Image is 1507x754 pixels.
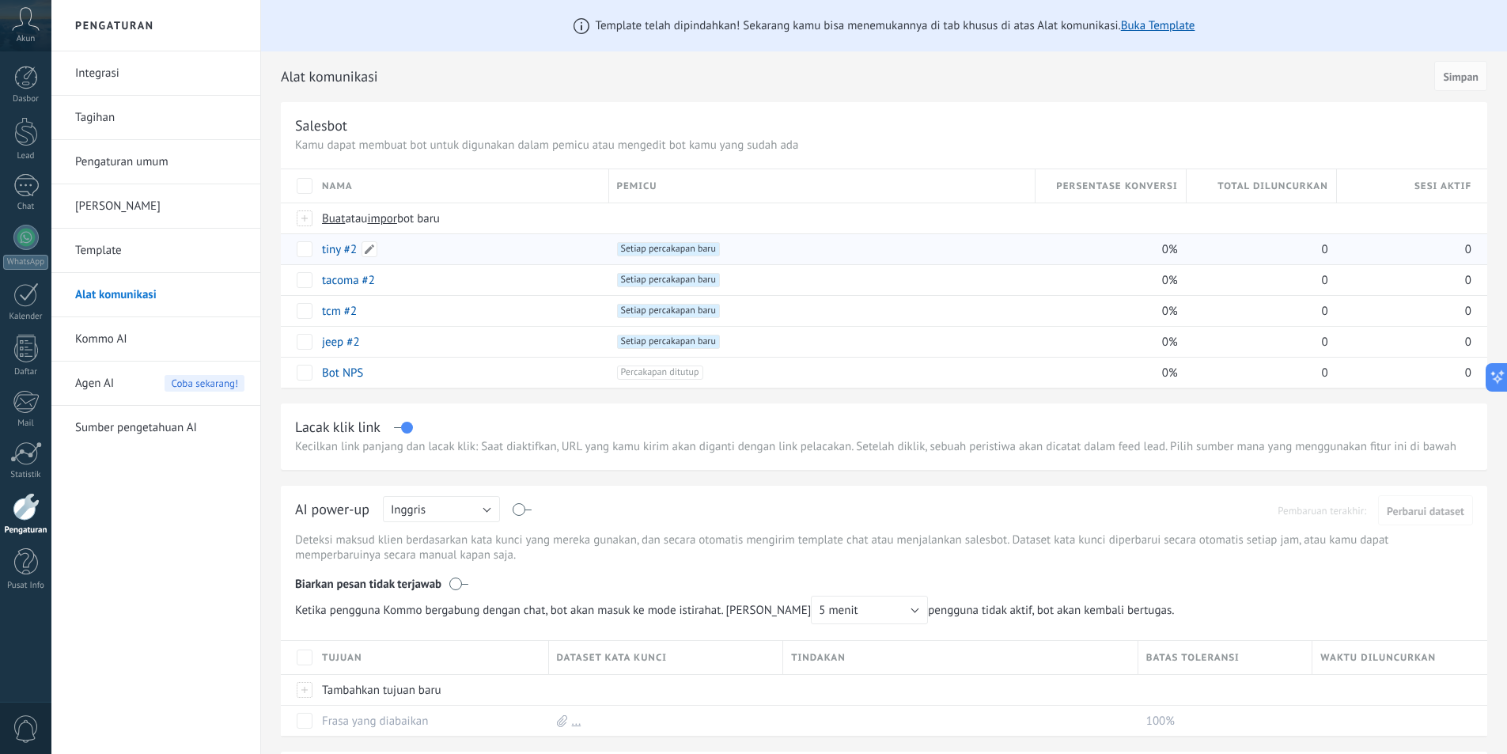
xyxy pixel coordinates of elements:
div: Lead [3,151,49,161]
span: 5 menit [819,603,858,618]
div: Salesbot [295,116,347,135]
span: Waktu diluncurkan [1320,650,1436,665]
li: Agen AI [51,362,260,406]
span: impor [367,211,396,226]
div: Tambahkan tujuan baru [314,675,541,705]
span: Agen AI [75,362,114,406]
li: Integrasi [51,51,260,96]
div: 0 [1337,234,1471,264]
a: Tagihan [75,96,244,140]
li: Pengguna [51,184,260,229]
span: Tindakan [791,650,846,665]
a: tacoma #2 [322,273,375,288]
button: Simpan [1434,61,1487,91]
a: Bot NPS [322,366,363,381]
a: Agen AICoba sekarang! [75,362,244,406]
span: 0 [1465,335,1471,350]
span: Total diluncurkan [1217,179,1328,194]
a: tiny #2 [322,242,357,257]
span: Coba sekarang! [165,375,244,392]
span: 0 [1465,242,1471,257]
span: Setiap percakapan baru [617,304,720,318]
span: Template telah dipindahkan! Sekarang kamu bisa menemukannya di tab khusus di atas Alat komunikasi. [596,18,1195,33]
span: Setiap percakapan baru [617,242,720,256]
span: 0% [1162,304,1178,319]
button: Inggris [383,496,500,522]
div: 0% [1036,234,1178,264]
span: pengguna tidak aktif, bot akan kembali bertugas. [295,596,1183,624]
span: 0% [1162,366,1178,381]
span: Nama [322,179,353,194]
p: Kamu dapat membuat bot untuk digunakan dalam pemicu atau mengedit bot kamu yang sudah ada [295,138,1473,153]
div: 0% [1036,358,1178,388]
div: Mail [3,419,49,429]
li: Sumber pengetahuan AI [51,406,260,449]
button: 5 menit [811,596,928,624]
a: jeep #2 [322,335,360,350]
p: Kecilkan link panjang dan lacak klik: Saat diaktifkan, URL yang kamu kirim akan diganti dengan li... [295,439,1473,454]
div: 0% [1036,296,1178,326]
span: Sesi aktif [1414,179,1471,194]
div: 0 [1337,265,1471,295]
a: Template [75,229,244,273]
a: Buka Template [1121,18,1195,33]
div: 100% [1138,706,1305,736]
div: Kalender [3,312,49,322]
a: tcm #2 [322,304,357,319]
span: 100% [1146,714,1175,729]
a: Pengaturan umum [75,140,244,184]
span: Simpan [1443,71,1479,82]
span: Pemicu [617,179,657,194]
div: 0 [1187,296,1329,326]
div: 0% [1036,265,1178,295]
div: 0 [1187,265,1329,295]
span: Edit [362,241,377,257]
li: Alat komunikasi [51,273,260,317]
div: 0 [1337,296,1471,326]
li: Tagihan [51,96,260,140]
a: Integrasi [75,51,244,96]
div: 0 [1187,327,1329,357]
span: 0 [1465,273,1471,288]
span: Ketika pengguna Kommo bergabung dengan chat, bot akan masuk ke mode istirahat. [PERSON_NAME] [295,596,928,624]
span: 0% [1162,242,1178,257]
div: Pusat Info [3,581,49,591]
span: Inggris [391,502,426,517]
div: WhatsApp [3,255,48,270]
div: Dasbor [3,94,49,104]
div: 0 [1337,358,1471,388]
a: ... [572,714,581,729]
span: atau [345,211,367,226]
span: Setiap percakapan baru [617,335,720,349]
a: [PERSON_NAME] [75,184,244,229]
span: 0 [1322,242,1328,257]
span: Batas toleransi [1146,650,1240,665]
a: Sumber pengetahuan AI [75,406,244,450]
div: 0% [1036,327,1178,357]
span: Dataset kata kunci [557,650,667,665]
a: Kommo AI [75,317,244,362]
span: Akun [17,34,36,44]
span: 0% [1162,273,1178,288]
div: 0 [1187,234,1329,264]
li: Template [51,229,260,273]
span: 0 [1322,273,1328,288]
li: Kommo AI [51,317,260,362]
p: Deteksi maksud klien berdasarkan kata kunci yang mereka gunakan, dan secara otomatis mengirim tem... [295,532,1473,563]
div: 0 [1337,327,1471,357]
div: Statistik [3,470,49,480]
span: 0 [1465,304,1471,319]
span: Tujuan [322,650,362,665]
div: Pengaturan [3,525,49,536]
span: Buat [322,211,345,226]
span: 0 [1322,304,1328,319]
h2: Alat komunikasi [281,61,1429,93]
li: Pengaturan umum [51,140,260,184]
span: 0 [1465,366,1471,381]
div: AI power-up [295,500,369,525]
span: Setiap percakapan baru [617,273,720,287]
span: 0 [1322,335,1328,350]
span: Percakapan ditutup [617,366,703,380]
div: Lacak klik link [295,418,381,436]
div: Biarkan pesan tidak terjawab [295,566,1473,596]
